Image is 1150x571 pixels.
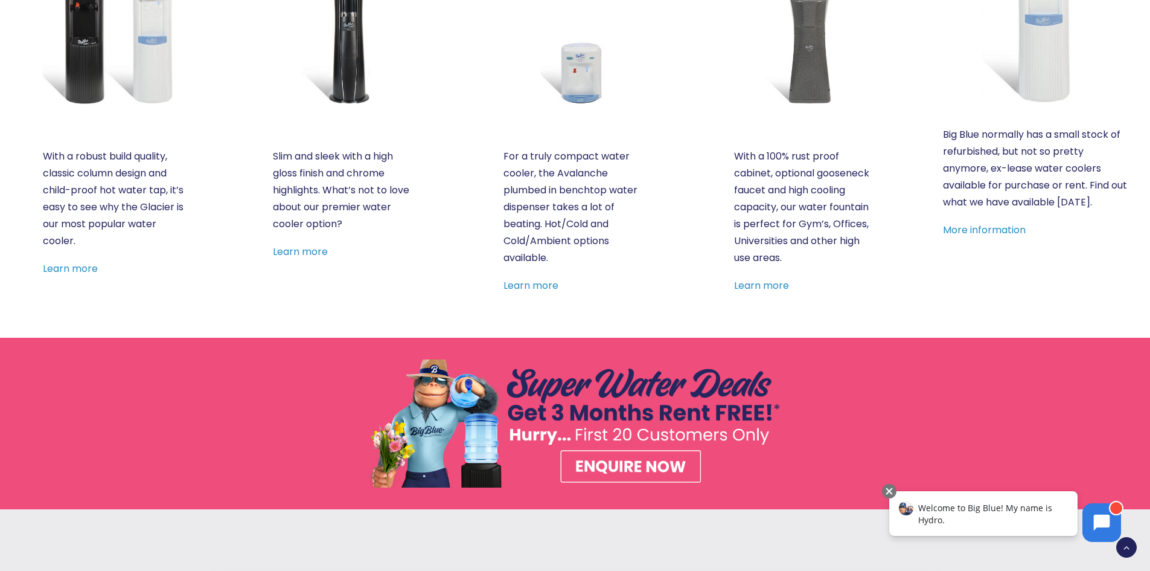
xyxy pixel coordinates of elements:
[943,126,1129,211] p: Big Blue normally has a small stock of refurbished, but not so pretty anymore, ex-lease water coo...
[734,148,877,266] p: With a 100% rust proof cabinet, optional gooseneck faucet and high cooling capacity, our water fo...
[43,262,98,276] a: Learn more
[503,279,558,292] a: Learn more
[43,148,186,250] p: With a robust build quality, classic column design and child-proof hot water tap, it’s easy to se...
[273,148,416,233] p: Slim and sleek with a high gloss finish and chrome highlights. What’s not to love about our premi...
[734,279,789,292] a: Learn more
[943,223,1026,237] a: More information
[273,245,328,259] a: Learn more
[367,360,784,487] a: SUPER SPRING DEAL – Plumbed In
[877,482,1133,554] iframe: Chatbot
[503,148,647,266] p: For a truly compact water cooler, the Avalanche plumbed in benchtop water dispenser takes a lot o...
